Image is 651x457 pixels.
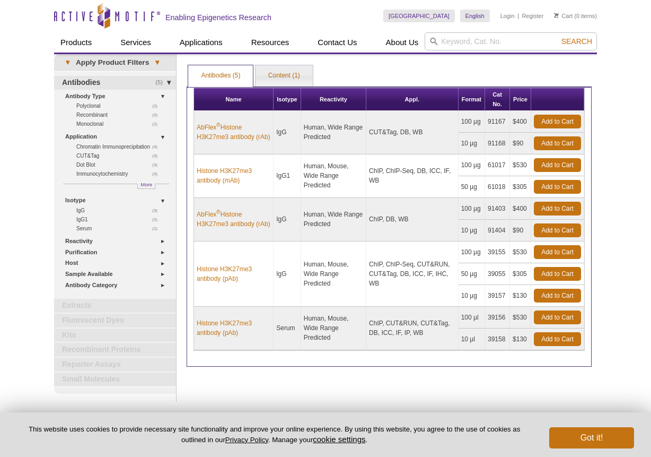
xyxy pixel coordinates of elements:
[173,32,229,53] a: Applications
[366,111,459,154] td: CUT&Tag, DB, WB
[383,10,455,22] a: [GEOGRAPHIC_DATA]
[65,280,170,291] a: Antibody Category
[510,176,531,198] td: $305
[459,263,485,285] td: 50 µg
[76,215,163,224] a: (1)IgG1
[256,65,313,87] a: Content (1)
[485,307,510,329] td: 39156
[59,58,76,67] span: ▾
[54,343,176,357] a: Recombinant Proteins
[65,269,170,280] a: Sample Available
[76,110,163,119] a: (2)Recombinant
[197,123,270,142] a: AbFlex®Histone H3K27me3 antibody (rAb)
[65,236,170,247] a: Reactivity
[216,209,220,215] sup: ®
[534,245,581,259] a: Add to Cart
[152,206,163,215] span: (3)
[366,242,459,307] td: ChIP, ChIP-Seq, CUT&RUN, CUT&Tag, DB, ICC, IF, IHC, WB
[152,110,163,119] span: (2)
[459,154,485,176] td: 100 µg
[54,299,176,313] a: Extracts
[155,76,169,90] span: (5)
[485,88,510,111] th: Cat No.
[534,158,581,172] a: Add to Cart
[485,111,510,133] td: 91167
[510,88,531,111] th: Price
[366,307,459,350] td: ChIP, CUT&RUN, CUT&Tag, DB, ICC, IF, IP, WB
[534,136,581,150] a: Add to Cart
[485,220,510,242] td: 91404
[274,198,301,242] td: IgG
[366,154,459,198] td: ChIP, ChIP-Seq, DB, ICC, IF, WB
[534,115,581,128] a: Add to Cart
[459,176,485,198] td: 50 µg
[152,224,163,233] span: (1)
[76,160,163,169] a: (3)Dot Blot
[534,180,581,194] a: Add to Cart
[194,88,274,111] th: Name
[561,37,592,46] span: Search
[76,206,163,215] a: (3)IgG
[459,329,485,350] td: 10 µl
[510,263,531,285] td: $305
[65,195,170,206] a: Isotype
[152,160,163,169] span: (3)
[459,111,485,133] td: 100 µg
[510,329,531,350] td: $130
[558,37,595,46] button: Search
[274,154,301,198] td: IgG1
[510,307,531,329] td: $530
[554,12,573,20] a: Cart
[76,119,163,128] a: (1)Monoclonal
[301,111,366,154] td: Human, Wide Range Predicted
[149,58,165,67] span: ▾
[225,436,268,444] a: Privacy Policy
[152,169,163,178] span: (3)
[485,198,510,220] td: 91403
[522,12,543,20] a: Register
[245,32,296,53] a: Resources
[510,242,531,263] td: $530
[510,154,531,176] td: $530
[54,329,176,342] a: Kits
[152,119,163,128] span: (1)
[459,88,485,111] th: Format
[197,264,270,283] a: Histone H3K27me3 antibody (pAb)
[534,223,581,237] a: Add to Cart
[459,133,485,154] td: 10 µg
[510,133,531,154] td: $90
[65,257,170,269] a: Host
[460,10,490,22] a: English
[152,215,163,224] span: (1)
[301,242,366,307] td: Human, Mouse, Wide Range Predicted
[197,318,270,338] a: Histone H3K27me3 antibody (pAb)
[459,242,485,263] td: 100 µg
[459,307,485,329] td: 100 µl
[459,198,485,220] td: 100 µg
[152,151,163,160] span: (3)
[137,184,155,189] a: More
[510,111,531,133] td: $400
[54,358,176,372] a: Reporter Assays
[152,142,163,151] span: (4)
[366,198,459,242] td: ChIP, DB, WB
[301,198,366,242] td: Human, Wide Range Predicted
[216,122,220,128] sup: ®
[485,154,510,176] td: 61017
[534,267,581,281] a: Add to Cart
[485,176,510,198] td: 61018
[301,88,366,111] th: Reactivity
[301,154,366,198] td: Human, Mouse, Wide Range Predicted
[76,224,163,233] a: (1)Serum
[76,101,163,110] a: (2)Polyclonal
[510,220,531,242] td: $90
[485,242,510,263] td: 39155
[366,88,459,111] th: Appl.
[510,285,531,307] td: $130
[554,10,597,22] li: (0 items)
[301,307,366,350] td: Human, Mouse, Wide Range Predicted
[140,180,152,189] span: More
[54,314,176,327] a: Fluorescent Dyes
[485,329,510,350] td: 39158
[152,101,163,110] span: (2)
